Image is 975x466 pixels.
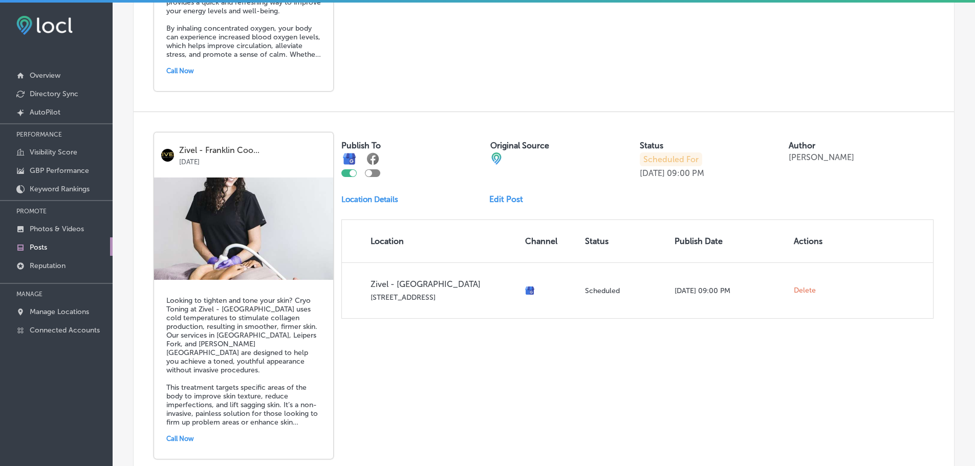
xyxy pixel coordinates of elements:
a: Edit Post [489,194,531,204]
p: Overview [30,71,60,80]
p: Keyword Rankings [30,185,90,193]
th: Status [581,220,670,262]
p: [DATE] [640,168,665,178]
p: Photos & Videos [30,225,84,233]
p: Scheduled [585,286,666,295]
label: Status [640,141,663,150]
label: Original Source [490,141,549,150]
p: AutoPilot [30,108,60,117]
th: Publish Date [670,220,790,262]
p: Zivel - Franklin Coo... [179,146,326,155]
p: Visibility Score [30,148,77,157]
p: Manage Locations [30,307,89,316]
p: Connected Accounts [30,326,100,335]
p: [DATE] [179,155,326,166]
p: Zivel - [GEOGRAPHIC_DATA] [371,279,517,289]
p: [DATE] 09:00 PM [675,286,786,295]
img: logo [161,149,174,162]
th: Actions [790,220,837,262]
th: Channel [521,220,581,262]
h5: Looking to tighten and tone your skin? Cryo Toning at Zivel - [GEOGRAPHIC_DATA] uses cold tempera... [166,296,321,427]
th: Location [342,220,521,262]
p: Directory Sync [30,90,78,98]
p: Reputation [30,261,66,270]
img: fda3e92497d09a02dc62c9cd864e3231.png [16,16,73,35]
p: 09:00 PM [667,168,704,178]
span: Delete [794,286,816,295]
p: Scheduled For [640,152,702,166]
img: 1ad92190-e63c-4f18-b17e-cab9563baeae474920579_122133695498558220_8379875385253079791_n.jpg [154,177,333,280]
p: [STREET_ADDRESS] [371,293,517,302]
p: Posts [30,243,47,252]
p: GBP Performance [30,166,89,175]
img: cba84b02adce74ede1fb4a8549a95eca.png [490,152,503,165]
label: Publish To [341,141,381,150]
p: Location Details [341,195,398,204]
label: Author [789,141,815,150]
p: [PERSON_NAME] [789,152,854,162]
